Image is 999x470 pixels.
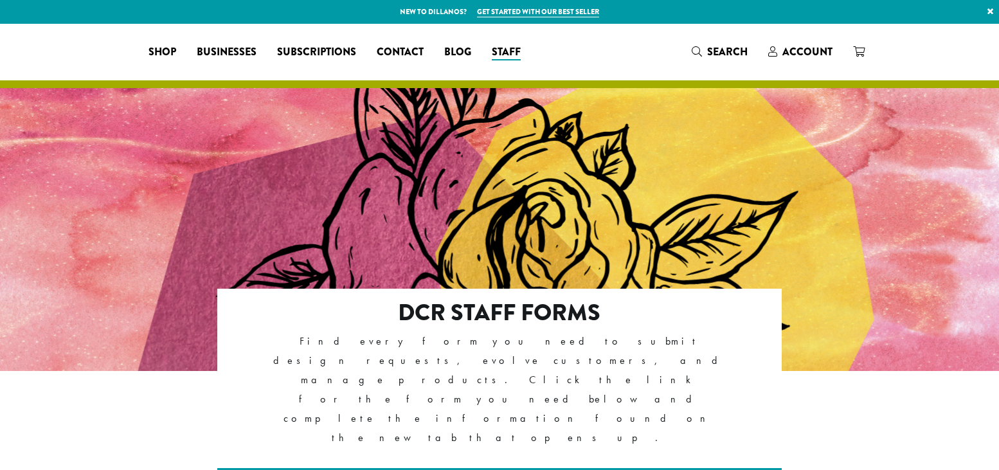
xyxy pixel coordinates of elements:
span: Contact [377,44,424,60]
span: Shop [148,44,176,60]
span: Businesses [197,44,256,60]
a: Search [681,41,758,62]
span: Account [782,44,833,59]
span: Search [707,44,748,59]
span: Blog [444,44,471,60]
a: Get started with our best seller [477,6,599,17]
p: Find every form you need to submit design requests, evolve customers, and manage products. Click ... [273,332,726,447]
a: Staff [482,42,531,62]
h2: DCR Staff Forms [273,299,726,327]
span: Staff [492,44,521,60]
a: Shop [138,42,186,62]
span: Subscriptions [277,44,356,60]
